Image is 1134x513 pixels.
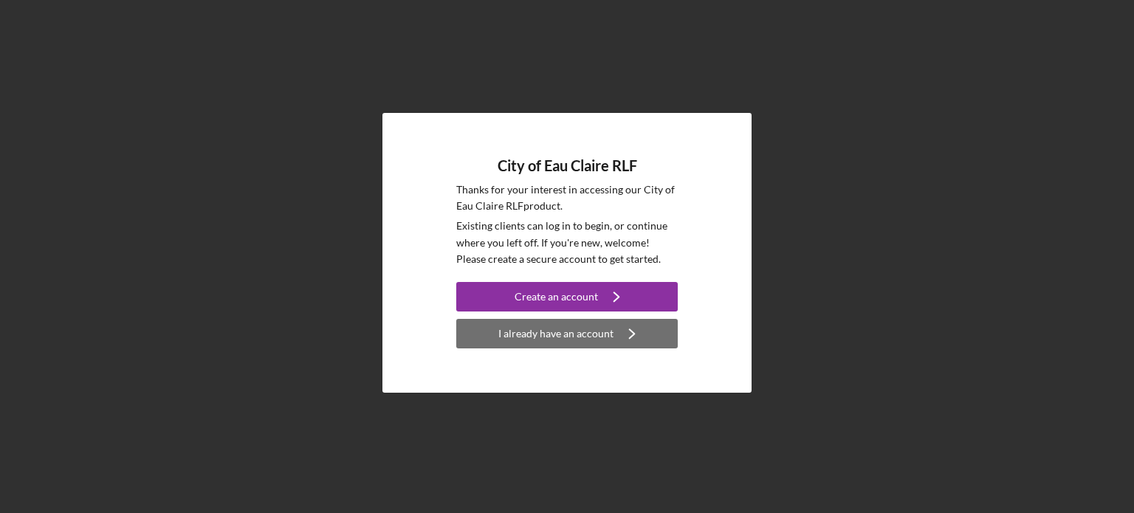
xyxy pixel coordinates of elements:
button: I already have an account [456,319,678,348]
p: Thanks for your interest in accessing our City of Eau Claire RLF product. [456,182,678,215]
div: I already have an account [498,319,614,348]
button: Create an account [456,282,678,311]
div: Create an account [515,282,598,311]
h4: City of Eau Claire RLF [498,157,637,174]
a: Create an account [456,282,678,315]
p: Existing clients can log in to begin, or continue where you left off. If you're new, welcome! Ple... [456,218,678,267]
